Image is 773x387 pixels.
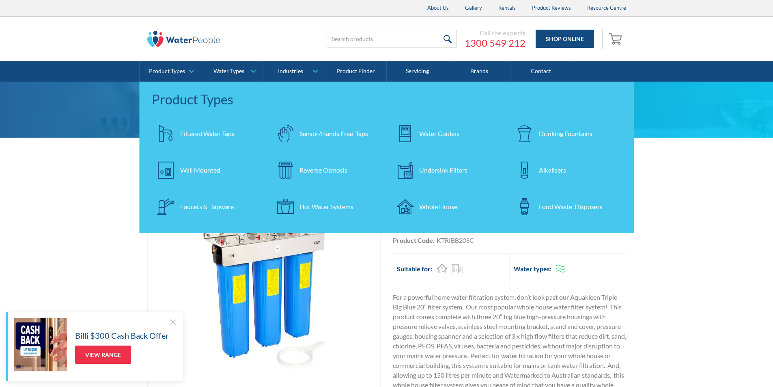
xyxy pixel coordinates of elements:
[149,68,185,75] div: Product Types
[75,346,131,364] a: View Range
[419,202,457,212] div: Whole House
[437,236,474,245] div: KTRIBB20SC
[327,30,456,48] input: Search products
[387,61,448,82] a: Servicing
[152,192,263,221] a: Faucets & Tapware
[147,31,220,47] img: The Water People
[152,90,622,109] div: Product Types
[635,259,773,357] iframe: podium webchat widget prompt
[393,236,435,244] strong: Product Code:
[419,129,460,138] div: Water Coolers
[263,61,324,82] a: Industries
[465,37,525,49] a: 1300 549 212
[75,329,169,342] h5: Billi $300 Cash Back Offer
[539,202,603,212] div: Food Waste Disposers
[14,318,67,371] img: Billi $300 Cash Back Offer
[180,202,234,212] div: Faucets & Tapware
[536,30,594,48] a: Shop Online
[271,119,383,148] a: Sensor/Hands Free Taps
[278,68,303,75] div: Industries
[299,129,368,138] div: Sensor/Hands Free Taps
[609,32,624,45] img: shopping cart
[514,264,551,274] h2: Water types:
[180,165,220,175] div: Wall Mounted
[510,156,622,184] a: Alkalisers
[271,156,383,184] a: Reverse Osmosis
[213,68,244,75] div: Water Types
[152,156,263,184] a: Wall Mounted
[152,119,263,148] a: Filtered Water Taps
[180,129,235,138] div: Filtered Water Taps
[692,346,773,387] iframe: podium webchat widget bubble
[391,119,502,148] a: Water Coolers
[448,61,510,82] a: Brands
[419,165,467,175] div: Undersink Filters
[510,192,622,221] a: Food Waste Disposers
[391,156,502,184] a: Undersink Filters
[140,82,634,233] nav: Product Types
[465,29,525,37] div: Call the experts
[299,165,347,175] div: Reverse Osmosis
[607,29,626,49] a: Open empty cart
[539,165,566,175] div: Alkalisers
[325,61,387,82] a: Product Finder
[510,119,622,148] a: Drinking Fountains
[299,202,353,212] div: Hot Water Systems
[391,192,502,221] a: Whole House
[271,192,383,221] a: Hot Water Systems
[397,264,432,274] h2: Suitable for:
[140,61,201,82] a: Product Types
[510,61,572,82] a: Contact
[201,61,263,82] a: Water Types
[539,129,592,138] div: Drinking Fountains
